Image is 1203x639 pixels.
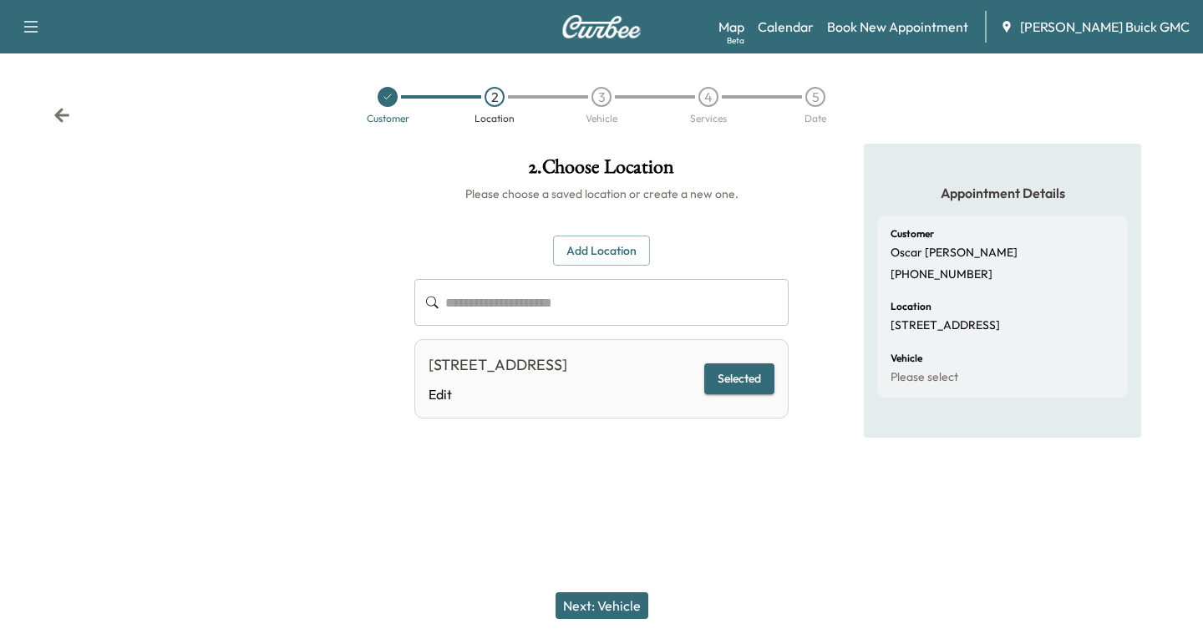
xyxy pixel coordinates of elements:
[891,370,958,385] p: Please select
[475,114,515,124] div: Location
[891,353,922,363] h6: Vehicle
[553,236,650,266] button: Add Location
[758,17,814,37] a: Calendar
[429,353,567,377] div: [STREET_ADDRESS]
[805,114,826,124] div: Date
[414,185,789,202] h6: Please choose a saved location or create a new one.
[891,246,1018,261] p: Oscar [PERSON_NAME]
[53,107,70,124] div: Back
[718,17,744,37] a: MapBeta
[586,114,617,124] div: Vehicle
[891,302,931,312] h6: Location
[827,17,968,37] a: Book New Appointment
[429,384,567,404] a: Edit
[591,87,612,107] div: 3
[485,87,505,107] div: 2
[891,267,992,282] p: [PHONE_NUMBER]
[727,34,744,47] div: Beta
[891,318,1000,333] p: [STREET_ADDRESS]
[891,229,934,239] h6: Customer
[698,87,718,107] div: 4
[877,184,1128,202] h5: Appointment Details
[367,114,409,124] div: Customer
[805,87,825,107] div: 5
[556,592,648,619] button: Next: Vehicle
[690,114,727,124] div: Services
[1020,17,1190,37] span: [PERSON_NAME] Buick GMC
[414,157,789,185] h1: 2 . Choose Location
[704,363,774,394] button: Selected
[561,15,642,38] img: Curbee Logo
